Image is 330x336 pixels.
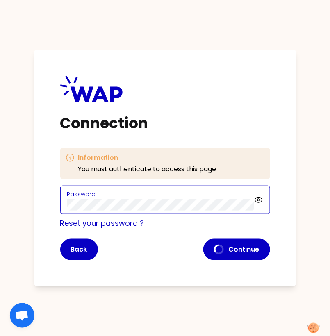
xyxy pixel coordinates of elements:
[78,164,216,174] p: You must authenticate to access this page
[60,218,144,228] a: Reset your password ?
[60,115,270,132] h1: Connection
[67,190,96,198] label: Password
[60,239,98,260] button: Back
[203,239,270,260] button: Continue
[10,303,34,328] div: Ouvrir le chat
[78,153,216,163] h3: Information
